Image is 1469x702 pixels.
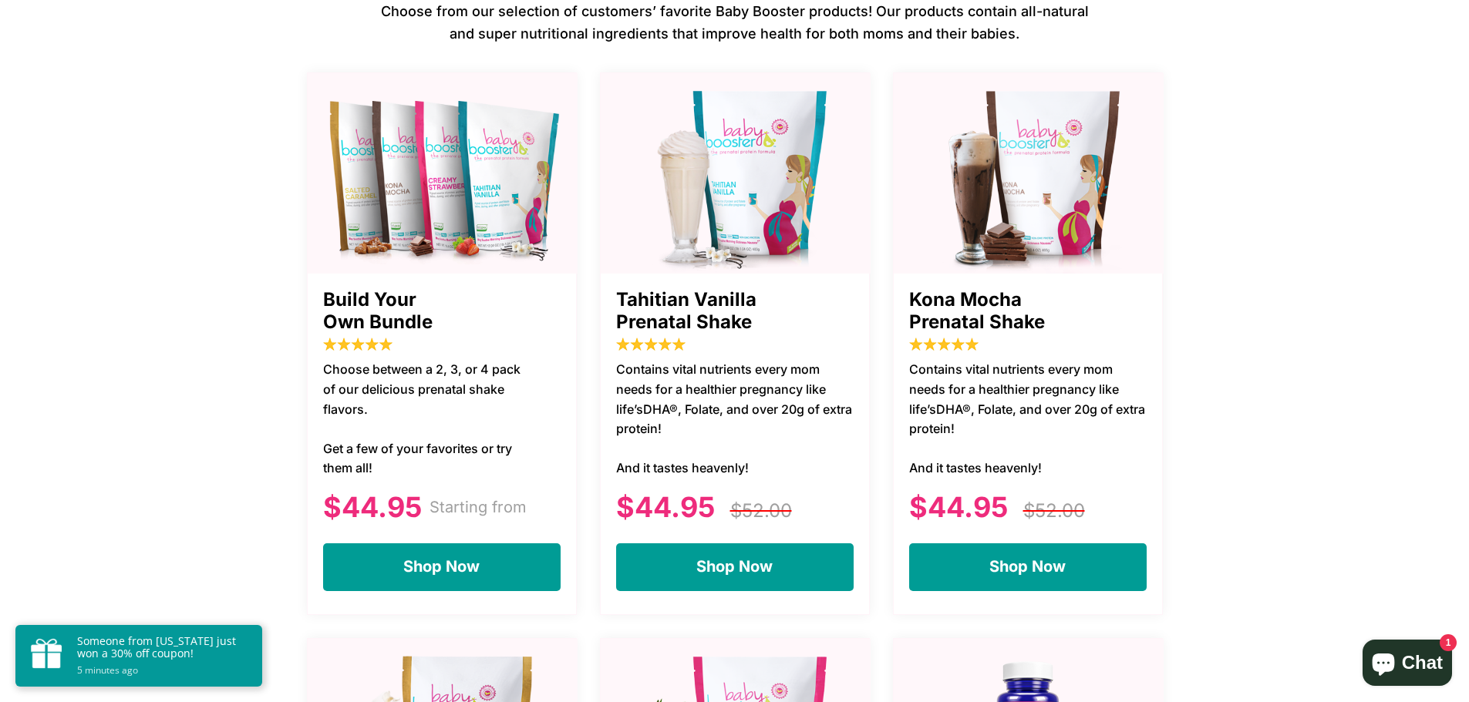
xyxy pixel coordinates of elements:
a: Shop Now [909,543,1147,591]
div: $44.95 [616,490,715,524]
a: Shop Now [323,543,561,591]
img: Build Your Own Bundle [308,81,578,274]
a: Shop Now [616,543,854,591]
span: Shop Now [403,557,480,576]
span: Rewards [41,15,86,28]
a: Build Your Own Bundle [308,73,578,274]
span: Choose from our selection of customers’ favorite Baby Booster products! Our products contain all-... [380,1,1090,45]
span: Tahitian Vanilla Prenatal Shake [616,289,854,334]
img: Kona Mocha Prenatal Shake - Ships Same Day [894,81,1164,274]
span: Kona Mocha Prenatal Shake [909,289,1147,334]
span: Contains vital nutrients every mom needs for a healthier pregnancy like life’sDHA®, Folate, and o... [909,360,1147,479]
span: Shop Now [696,557,773,576]
small: 5 minutes ago [77,663,247,677]
span: Shop Now [989,557,1066,576]
span: Contains vital nutrients every mom needs for a healthier pregnancy like life’sDHA®, Folate, and o... [616,360,854,479]
p: Someone from [US_STATE] just won a 30% off coupon! [77,635,247,660]
img: Tahitian Vanilla Prenatal Shake - Ships Same Day [601,81,871,274]
inbox-online-store-chat: Shopify online store chat [1358,640,1457,690]
div: $52.00 [1023,497,1142,525]
span: Choose between a 2, 3, or 4 pack of our delicious prenatal shake flavors. Get a few of your favor... [323,360,534,479]
img: 5_stars-1-1646348089739.png [616,336,686,351]
img: 5_stars-1-1646348089739.png [909,336,979,351]
div: $44.95 [323,486,422,528]
a: Kona Mocha Prenatal Shake - Ships Same Day [894,73,1164,274]
span: Build Your Own Bundle [323,289,561,334]
img: 5_stars-1-1646348089739.png [323,336,393,351]
div: $52.00 [730,497,849,525]
a: Tahitian Vanilla Prenatal Shake - Ships Same Day [601,73,871,274]
img: gift.png [31,638,62,669]
p: Starting from [430,495,527,519]
div: $44.95 [909,490,1008,524]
